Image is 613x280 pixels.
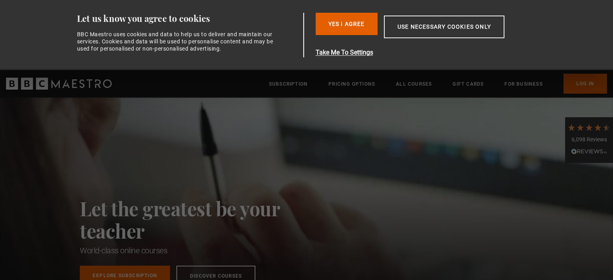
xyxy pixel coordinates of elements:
[564,74,607,94] a: Log In
[316,13,378,35] button: Yes I Agree
[6,78,112,90] svg: BBC Maestro
[77,13,301,24] div: Let us know you agree to cookies
[567,136,611,144] div: 6,098 Reviews
[504,80,542,88] a: For business
[571,149,607,154] img: REVIEWS.io
[384,16,504,38] button: Use necessary cookies only
[328,80,375,88] a: Pricing Options
[80,197,315,242] h2: Let the greatest be your teacher
[567,147,611,157] div: Read All Reviews
[396,80,432,88] a: All Courses
[453,80,484,88] a: Gift Cards
[269,80,308,88] a: Subscription
[565,117,613,163] div: 6,098 ReviewsRead All Reviews
[316,48,542,57] button: Take Me To Settings
[567,123,611,132] div: 4.7 Stars
[80,245,315,256] h1: World-class online courses
[77,31,278,53] div: BBC Maestro uses cookies and data to help us to deliver and maintain our services. Cookies and da...
[269,74,607,94] nav: Primary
